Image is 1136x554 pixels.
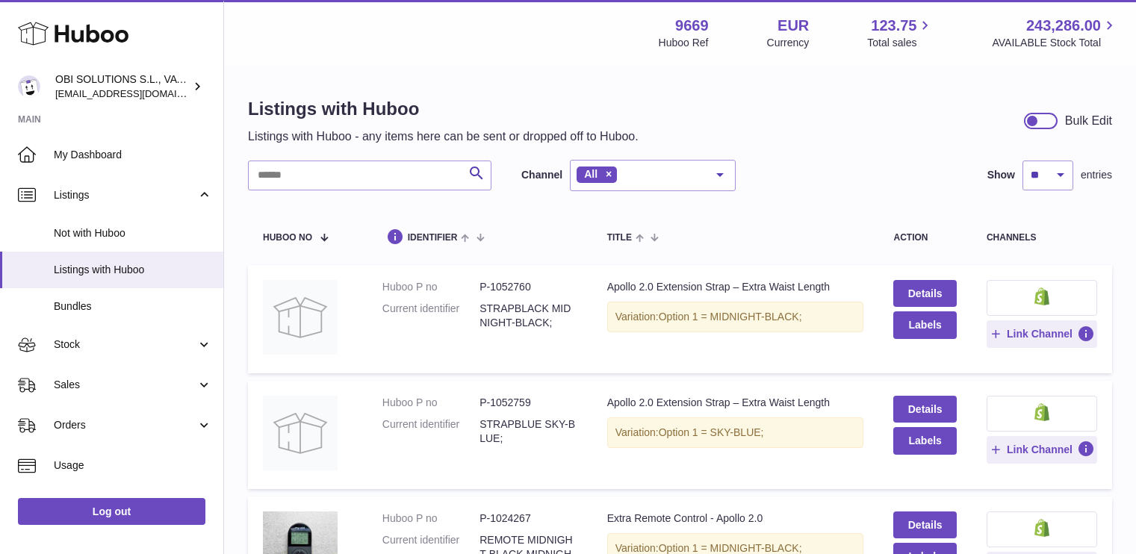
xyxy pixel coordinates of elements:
[607,302,864,332] div: Variation:
[607,417,864,448] div: Variation:
[263,396,338,470] img: Apollo 2.0 Extension Strap – Extra Waist Length
[607,233,632,243] span: title
[382,396,479,410] dt: Huboo P no
[382,417,479,446] dt: Current identifier
[1081,168,1112,182] span: entries
[382,302,479,330] dt: Current identifier
[54,378,196,392] span: Sales
[1007,443,1073,456] span: Link Channel
[1034,403,1050,421] img: shopify-small.png
[777,16,809,36] strong: EUR
[867,16,934,50] a: 123.75 Total sales
[893,396,956,423] a: Details
[659,311,802,323] span: Option 1 = MIDNIGHT-BLACK;
[263,280,338,355] img: Apollo 2.0 Extension Strap – Extra Waist Length
[54,418,196,432] span: Orders
[987,436,1097,463] button: Link Channel
[479,280,577,294] dd: P-1052760
[584,168,598,180] span: All
[479,417,577,446] dd: STRAPBLUE SKY-BLUE;
[893,311,956,338] button: Labels
[871,16,916,36] span: 123.75
[248,128,639,145] p: Listings with Huboo - any items here can be sent or dropped off to Huboo.
[54,188,196,202] span: Listings
[479,302,577,330] dd: STRAPBLACK MIDNIGHT-BLACK;
[767,36,810,50] div: Currency
[893,427,956,454] button: Labels
[987,168,1015,182] label: Show
[54,337,196,352] span: Stock
[659,426,764,438] span: Option 1 = SKY-BLUE;
[263,233,312,243] span: Huboo no
[659,542,802,554] span: Option 1 = MIDNIGHT-BLACK;
[382,511,479,526] dt: Huboo P no
[54,148,212,162] span: My Dashboard
[1034,287,1050,305] img: shopify-small.png
[987,320,1097,347] button: Link Channel
[248,97,639,121] h1: Listings with Huboo
[607,396,864,410] div: Apollo 2.0 Extension Strap – Extra Waist Length
[479,511,577,526] dd: P-1024267
[55,87,220,99] span: [EMAIL_ADDRESS][DOMAIN_NAME]
[893,511,956,538] a: Details
[54,299,212,314] span: Bundles
[382,280,479,294] dt: Huboo P no
[1065,113,1112,129] div: Bulk Edit
[992,16,1118,50] a: 243,286.00 AVAILABLE Stock Total
[54,458,212,473] span: Usage
[408,233,458,243] span: identifier
[675,16,709,36] strong: 9669
[1007,327,1073,340] span: Link Channel
[1026,16,1101,36] span: 243,286.00
[521,168,562,182] label: Channel
[659,36,709,50] div: Huboo Ref
[992,36,1118,50] span: AVAILABLE Stock Total
[607,280,864,294] div: Apollo 2.0 Extension Strap – Extra Waist Length
[1034,519,1050,537] img: shopify-small.png
[987,233,1097,243] div: channels
[18,75,40,98] img: hello@myobistore.com
[55,72,190,101] div: OBI SOLUTIONS S.L., VAT: B70911078
[893,280,956,307] a: Details
[18,498,205,525] a: Log out
[479,396,577,410] dd: P-1052759
[893,233,956,243] div: action
[54,226,212,240] span: Not with Huboo
[867,36,934,50] span: Total sales
[54,263,212,277] span: Listings with Huboo
[607,511,864,526] div: Extra Remote Control - Apollo 2.0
